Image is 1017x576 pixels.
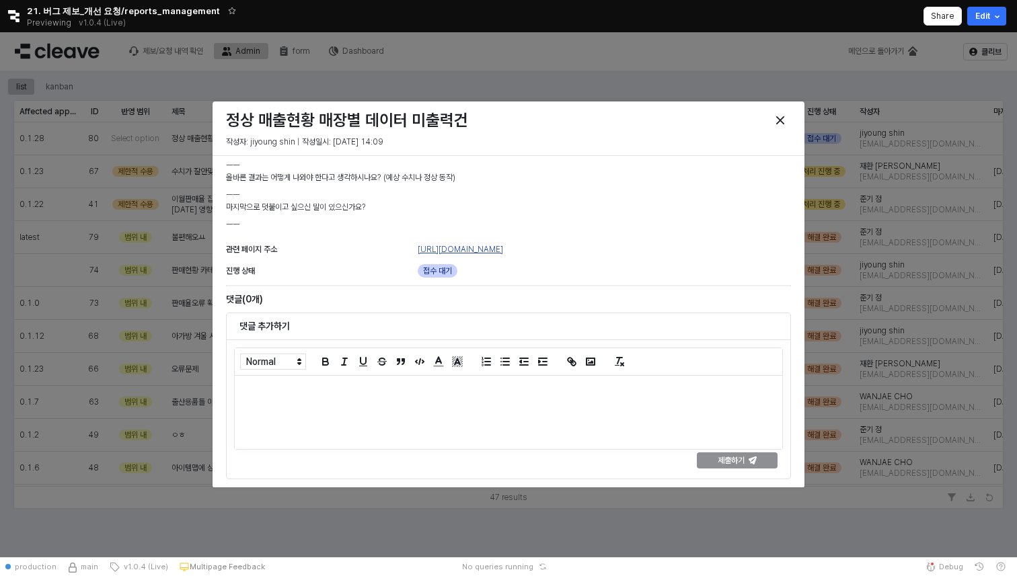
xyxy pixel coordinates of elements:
[697,452,778,468] button: 제출하기
[104,557,174,576] button: v1.0.4 (Live)
[226,111,647,130] h3: 정상 매출현황 매장별 데이터 미출력건
[190,561,265,572] p: Multipage Feedback
[27,13,133,32] div: Previewing v1.0.4 (Live)
[969,557,990,576] button: History
[27,4,220,17] span: 21. 버그 제보_개선 요청/reports_management
[226,189,791,201] p: ㅡㅡ
[120,561,168,572] span: v1.0.4 (Live)
[226,159,791,171] p: ㅡㅡ
[225,4,239,17] button: Add app to favorites
[924,7,962,26] button: Share app
[462,561,533,572] span: No queries running
[71,13,133,32] button: Releases and History
[418,245,503,254] a: [URL][DOMAIN_NAME]
[226,293,359,305] h6: 댓글(0개)
[769,110,791,131] button: Close
[62,557,104,576] button: Source Control
[27,16,71,30] span: Previewing
[226,266,255,276] span: 진행 상태
[226,245,277,254] span: 관련 페이지 주소
[174,557,270,576] button: Multipage Feedback
[967,7,1006,26] button: Edit
[920,557,969,576] button: Debug
[79,17,126,28] p: v1.0.4 (Live)
[81,561,98,572] span: main
[423,264,452,278] span: 접수 대기
[939,561,963,572] span: Debug
[226,218,791,231] p: ㅡㅡ
[931,11,954,22] p: Share
[990,557,1012,576] button: Help
[239,320,778,332] h6: 댓글 추가하기
[15,561,57,572] span: production
[536,563,550,571] button: Reset app state
[718,455,745,466] p: 제출하기
[226,136,503,148] p: 작성자: jiyoung shin | 작성일시: [DATE] 14:09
